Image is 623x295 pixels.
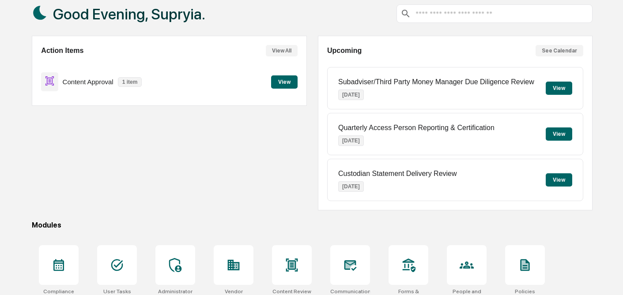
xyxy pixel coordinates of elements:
h2: Upcoming [327,47,362,55]
div: Modules [32,221,593,229]
p: [DATE] [338,181,364,192]
button: View [546,127,572,141]
a: View [271,77,298,86]
p: 1 item [118,77,142,87]
div: User Tasks [103,288,131,295]
button: View All [266,45,298,56]
p: [DATE] [338,135,364,146]
p: Subadviser/Third Party Money Manager Due Diligence Review [338,78,534,86]
p: Quarterly Access Person Reporting & Certification [338,124,495,132]
button: View [546,173,572,187]
p: [DATE] [338,90,364,100]
p: Content Approval [63,78,113,86]
h2: Action Items [41,47,83,55]
p: Custodian Statement Delivery Review [338,170,457,178]
button: View [271,75,298,89]
h1: Good Evening, Supryia. [53,5,205,23]
button: View [546,82,572,95]
div: Policies [515,288,535,295]
button: See Calendar [536,45,583,56]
